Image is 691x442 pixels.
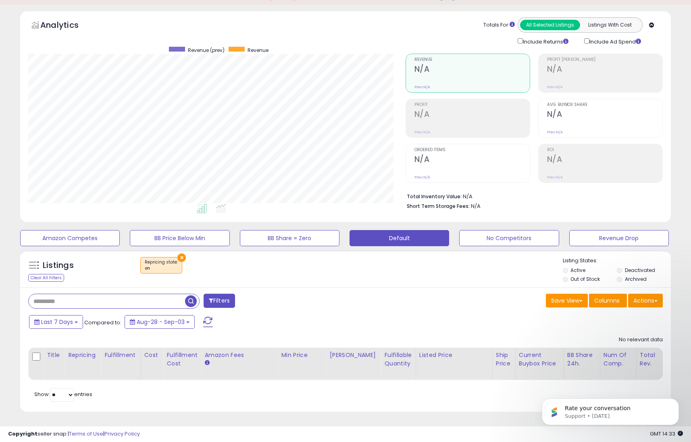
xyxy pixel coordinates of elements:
[145,259,178,271] span: Repricing state :
[547,64,662,75] h2: N/A
[414,155,530,166] h2: N/A
[414,58,530,62] span: Revenue
[547,110,662,120] h2: N/A
[43,260,74,271] h5: Listings
[414,175,430,180] small: Prev: N/A
[8,430,37,438] strong: Copyright
[350,230,449,246] button: Default
[8,430,140,438] div: seller snap | |
[580,20,640,30] button: Listings With Cost
[520,20,580,30] button: All Selected Listings
[419,351,489,359] div: Listed Price
[563,257,671,265] p: Listing States:
[204,351,274,359] div: Amazon Fees
[407,203,470,210] b: Short Term Storage Fees:
[240,230,339,246] button: BB Share = Zero
[414,103,530,107] span: Profit
[569,230,669,246] button: Revenue Drop
[40,19,94,33] h5: Analytics
[407,193,462,200] b: Total Inventory Value:
[530,382,691,438] iframe: Intercom notifications message
[20,230,120,246] button: Amazon Competes
[459,230,559,246] button: No Competitors
[248,47,268,54] span: Revenue
[414,85,430,89] small: Prev: N/A
[471,202,481,210] span: N/A
[281,351,323,359] div: Min Price
[546,294,588,307] button: Save View
[578,37,654,46] div: Include Ad Spend
[84,319,121,326] span: Compared to:
[625,276,647,282] label: Archived
[104,430,140,438] a: Privacy Policy
[625,267,655,274] label: Deactivated
[547,148,662,152] span: ROI
[414,148,530,152] span: Ordered Items
[144,351,160,359] div: Cost
[570,276,600,282] label: Out of Stock
[384,351,412,368] div: Fulfillable Quantity
[407,191,657,201] li: N/A
[177,253,186,262] button: ×
[483,21,515,29] div: Totals For
[567,351,597,368] div: BB Share 24h.
[628,294,663,307] button: Actions
[125,315,195,329] button: Aug-28 - Sep-03
[547,175,563,180] small: Prev: N/A
[104,351,137,359] div: Fulfillment
[34,390,92,398] span: Show: entries
[519,351,560,368] div: Current Buybox Price
[570,267,585,274] label: Active
[547,103,662,107] span: Avg. Buybox Share
[414,110,530,120] h2: N/A
[69,430,103,438] a: Terms of Use
[594,297,620,305] span: Columns
[41,318,73,326] span: Last 7 Days
[145,266,178,271] div: on
[640,351,669,368] div: Total Rev.
[619,336,663,344] div: No relevant data
[414,64,530,75] h2: N/A
[167,351,198,368] div: Fulfillment Cost
[188,47,225,54] span: Revenue (prev)
[68,351,98,359] div: Repricing
[329,351,377,359] div: [PERSON_NAME]
[204,359,209,367] small: Amazon Fees.
[137,318,185,326] span: Aug-28 - Sep-03
[547,58,662,62] span: Profit [PERSON_NAME]
[414,130,430,135] small: Prev: N/A
[589,294,627,307] button: Columns
[512,37,578,46] div: Include Returns
[496,351,512,368] div: Ship Price
[29,315,83,329] button: Last 7 Days
[547,155,662,166] h2: N/A
[130,230,229,246] button: BB Price Below Min
[47,351,61,359] div: Title
[204,294,235,308] button: Filters
[547,130,563,135] small: Prev: N/A
[28,274,64,282] div: Clear All Filters
[604,351,633,368] div: Num of Comp.
[547,85,563,89] small: Prev: N/A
